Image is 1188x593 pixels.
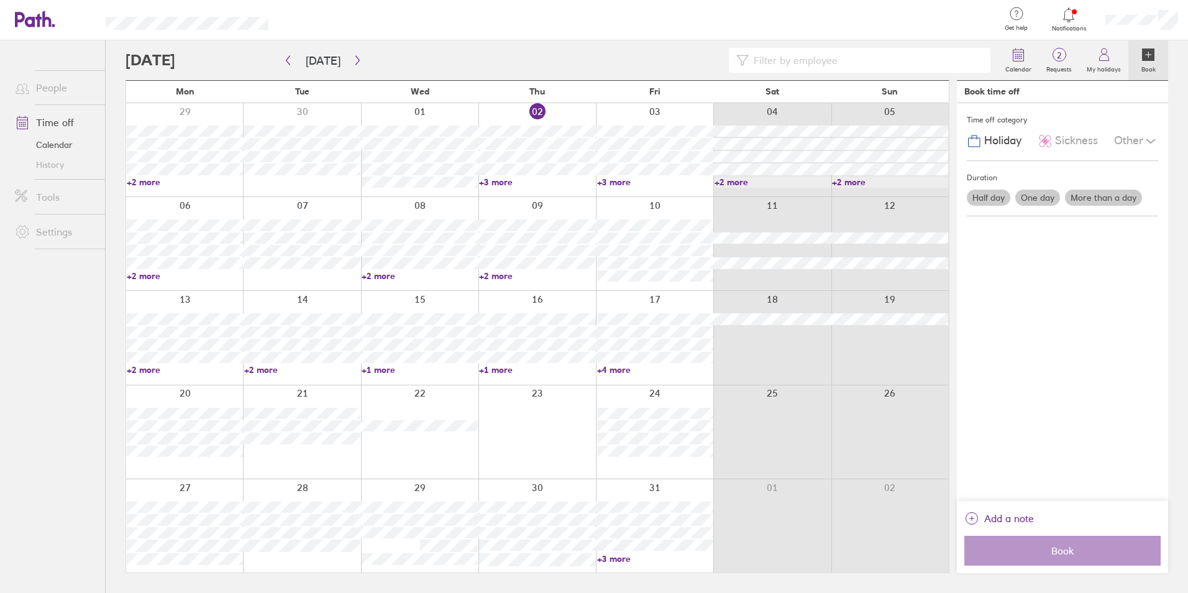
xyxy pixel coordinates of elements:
span: Wed [411,86,429,96]
span: Mon [176,86,194,96]
a: +2 more [715,177,831,188]
a: My holidays [1079,40,1128,80]
label: My holidays [1079,62,1128,73]
button: Add a note [964,508,1034,528]
label: One day [1015,190,1060,206]
span: Sun [882,86,898,96]
label: More than a day [1065,190,1142,206]
a: +2 more [832,177,948,188]
span: Get help [996,24,1036,32]
a: Time off [5,110,105,135]
a: +2 more [479,270,595,282]
span: Sat [765,86,779,96]
span: Add a note [984,508,1034,528]
a: +1 more [362,364,478,375]
span: Holiday [984,134,1021,147]
a: People [5,75,105,100]
button: [DATE] [296,50,350,71]
button: Book [964,536,1161,566]
label: Half day [967,190,1010,206]
a: 2Requests [1039,40,1079,80]
a: Calendar [998,40,1039,80]
a: +2 more [362,270,478,282]
a: +2 more [127,177,243,188]
a: +2 more [127,364,243,375]
a: +3 more [597,177,713,188]
span: Sickness [1055,134,1098,147]
a: +3 more [597,553,713,564]
div: Other [1114,129,1158,153]
span: Notifications [1049,25,1089,32]
div: Time off category [967,111,1158,129]
a: Notifications [1049,6,1089,32]
a: Settings [5,219,105,244]
span: Book [973,545,1152,556]
a: +2 more [127,270,243,282]
a: History [5,155,105,175]
a: +1 more [479,364,595,375]
span: 2 [1039,50,1079,60]
label: Book [1134,62,1163,73]
span: Tue [295,86,309,96]
a: Tools [5,185,105,209]
a: +4 more [597,364,713,375]
a: +2 more [244,364,360,375]
span: Thu [529,86,545,96]
a: Book [1128,40,1168,80]
label: Requests [1039,62,1079,73]
div: Duration [967,168,1158,187]
input: Filter by employee [749,48,983,72]
a: Calendar [5,135,105,155]
label: Calendar [998,62,1039,73]
a: +3 more [479,177,595,188]
div: Book time off [964,86,1020,96]
span: Fri [649,86,660,96]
